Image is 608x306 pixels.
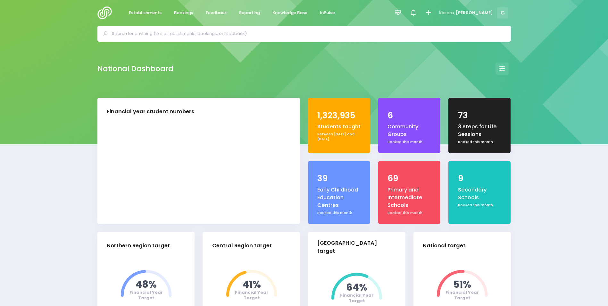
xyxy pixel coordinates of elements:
div: Booked this month [458,203,502,208]
a: Feedback [201,7,232,19]
img: Logo [97,6,116,19]
div: 9 [458,172,502,185]
div: 73 [458,109,502,122]
div: Northern Region target [107,242,170,250]
span: Bookings [174,10,193,16]
div: Financial year student numbers [107,108,194,116]
div: 6 [387,109,431,122]
span: Reporting [239,10,260,16]
span: [PERSON_NAME] [456,10,493,16]
span: Knowledge Base [272,10,307,16]
span: Feedback [206,10,227,16]
div: Between [DATE] and [DATE] [317,132,361,142]
div: [GEOGRAPHIC_DATA] target [317,239,391,255]
span: Kia ora, [439,10,455,16]
div: Students taught [317,123,361,131]
span: InPulse [320,10,335,16]
a: Knowledge Base [267,7,313,19]
a: Bookings [169,7,199,19]
div: 3 Steps for Life Sessions [458,123,502,139]
span: C [497,7,508,19]
span: Establishments [129,10,162,16]
input: Search for anything (like establishments, bookings, or feedback) [112,29,502,38]
div: Community Groups [387,123,431,139]
div: National target [423,242,465,250]
div: Booked this month [387,210,431,216]
div: Central Region target [212,242,272,250]
a: InPulse [315,7,340,19]
div: Primary and Intermediate Schools [387,186,431,209]
div: 39 [317,172,361,185]
div: 1,323,935 [317,109,361,122]
div: 69 [387,172,431,185]
div: Early Childhood Education Centres [317,186,361,209]
a: Establishments [124,7,167,19]
div: Booked this month [458,140,502,145]
h2: National Dashboard [97,64,173,73]
div: Booked this month [387,140,431,145]
a: Reporting [234,7,265,19]
div: Booked this month [317,210,361,216]
div: Secondary Schools [458,186,502,202]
